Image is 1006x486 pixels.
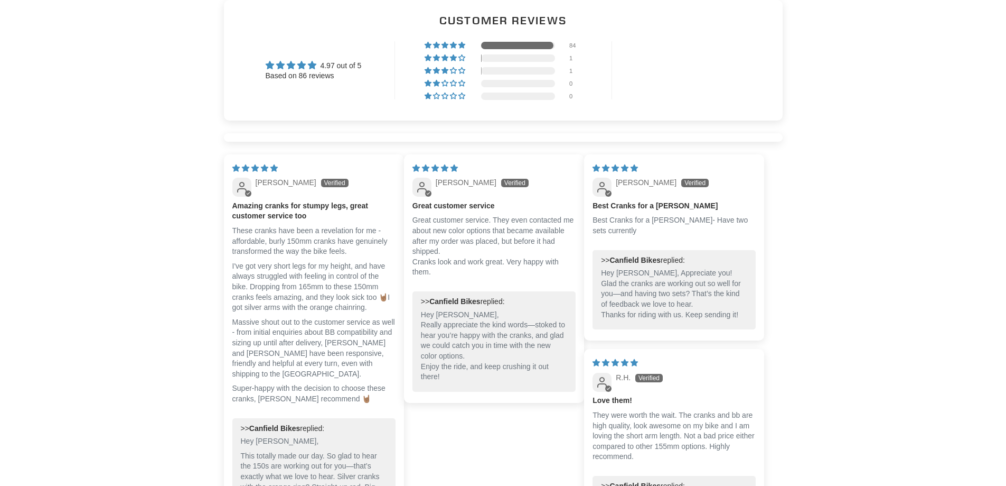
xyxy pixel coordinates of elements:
span: 5 star review [232,164,278,172]
div: 1 [569,67,582,75]
b: Canfield Bikes [609,256,660,264]
div: 1 [569,54,582,62]
span: 5 star review [412,164,458,172]
div: Based on 86 reviews [266,71,362,81]
p: Hey [PERSON_NAME], [241,436,387,447]
b: Canfield Bikes [249,424,300,433]
p: Massive shout out to the customer service as well - from initial enquiries about BB compatibility... [232,317,396,380]
div: >> replied: [421,297,567,307]
span: 4.97 out of 5 [320,61,361,70]
p: Great customer service. They even contacted me about new color options that became available afte... [412,215,576,278]
div: >> replied: [241,424,387,434]
span: [PERSON_NAME] [616,178,676,187]
span: [PERSON_NAME] [256,178,316,187]
div: 1% (1) reviews with 4 star rating [425,54,467,62]
b: Amazing cranks for stumpy legs, great customer service too [232,201,396,222]
p: Hey [PERSON_NAME], Really appreciate the kind words—stoked to hear you’re happy with the cranks, ... [421,310,567,382]
p: I've got very short legs for my height, and have always struggled with feeling in control of the ... [232,261,396,313]
span: 5 star review [593,359,638,367]
b: Great customer service [412,201,576,212]
p: They were worth the wait. The cranks and bb are high quality, look awesome on my bike and I am lo... [593,410,756,462]
p: Best Cranks for a [PERSON_NAME]- Have two sets currently [593,215,756,236]
p: Hey [PERSON_NAME], Appreciate you! Glad the cranks are working out so well for you—and having two... [601,268,747,320]
div: 98% (84) reviews with 5 star rating [425,42,467,49]
b: Love them! [593,396,756,406]
span: 5 star review [593,164,638,172]
b: Best Cranks for a [PERSON_NAME] [593,201,756,212]
b: Canfield Bikes [429,297,480,306]
div: 84 [569,42,582,49]
h2: Customer Reviews [232,13,774,28]
span: [PERSON_NAME] [436,178,496,187]
div: Average rating is 4.97 stars [266,59,362,71]
p: Super-happy with the decision to choose these cranks, [PERSON_NAME] recommend 🤘🏽 [232,383,396,404]
div: >> replied: [601,255,747,266]
p: These cranks have been a revelation for me - affordable, burly 150mm cranks have genuinely transf... [232,226,396,257]
span: R.H. [616,373,631,382]
div: 1% (1) reviews with 3 star rating [425,67,467,75]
